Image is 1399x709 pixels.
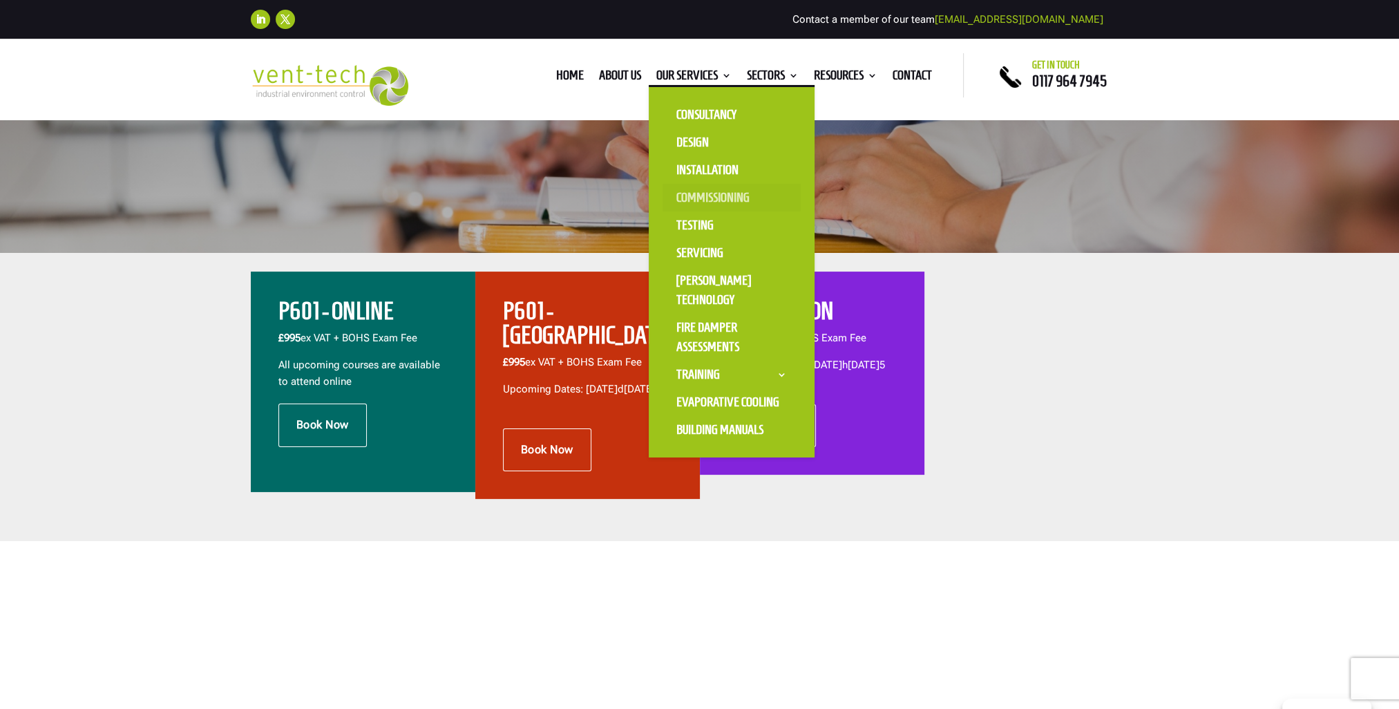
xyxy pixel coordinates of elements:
a: Commissioning [663,184,801,211]
span: Get in touch [1032,59,1080,70]
a: Building Manuals [663,416,801,444]
a: Servicing [663,239,801,267]
a: Home [556,70,584,86]
img: 2023-09-27T08_35_16.549ZVENT-TECH---Clear-background [251,65,409,106]
a: [EMAIL_ADDRESS][DOMAIN_NAME] [935,13,1103,26]
a: [PERSON_NAME] Technology [663,267,801,314]
span: £995 [503,356,525,368]
a: Design [663,129,801,156]
a: Evaporative Cooling [663,388,801,416]
a: Consultancy [663,101,801,129]
h2: P601 - [GEOGRAPHIC_DATA] [503,299,672,354]
a: Follow on X [276,10,295,29]
a: Fire Damper Assessments [663,314,801,361]
a: 0117 964 7945 [1032,73,1107,89]
p: ex VAT + BOHS Exam Fee [503,354,672,381]
span: Contact a member of our team [792,13,1103,26]
p: ex VAT + BOHS Exam Fee [278,330,448,357]
a: About us [599,70,641,86]
a: Book Now [503,428,591,471]
p: Upcoming Dates: [DATE]d[DATE]5 [503,381,672,398]
a: Follow on LinkedIn [251,10,270,29]
a: Installation [663,156,801,184]
b: £995 [278,332,301,344]
a: Sectors [747,70,799,86]
a: Testing [663,211,801,239]
a: Resources [814,70,877,86]
span: All upcoming courses are available to attend online [278,359,440,388]
a: Training [663,361,801,388]
a: Contact [893,70,932,86]
h2: P601 - ONLINE [278,299,448,330]
a: Book Now [278,404,367,446]
a: Our Services [656,70,732,86]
